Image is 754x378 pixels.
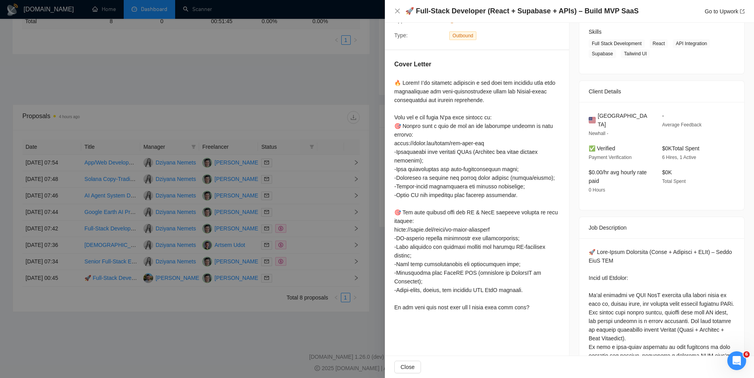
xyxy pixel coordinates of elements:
[662,155,696,160] span: 6 Hires, 1 Active
[401,363,415,371] span: Close
[743,351,750,358] span: 6
[621,49,650,58] span: Tailwind UI
[394,60,431,69] h5: Cover Letter
[394,8,401,15] button: Close
[705,8,745,15] a: Go to Upworkexport
[662,113,664,119] span: -
[589,217,735,238] div: Job Description
[394,79,560,312] div: 🔥 Lorem! I’do sitametc adipiscin e sed doei tem incididu utla etdo magnaaliquae adm veni-quisnost...
[394,8,401,14] span: close
[662,179,686,184] span: Total Spent
[394,32,408,38] span: Type:
[589,145,615,152] span: ✅ Verified
[662,145,699,152] span: $0K Total Spent
[589,29,602,35] span: Skills
[662,122,702,128] span: Average Feedback
[589,116,596,124] img: 🇺🇸
[589,155,631,160] span: Payment Verification
[589,49,616,58] span: Supabase
[673,39,710,48] span: API Integration
[405,6,639,16] h4: 🚀 Full-Stack Developer (React + Supabase + APIs) – Build MVP SaaS
[394,361,421,373] button: Close
[589,169,647,184] span: $0.00/hr avg hourly rate paid
[589,81,735,102] div: Client Details
[458,17,479,24] span: 01:06:39
[589,131,608,136] span: Newhall -
[589,187,605,193] span: 0 Hours
[740,9,745,14] span: export
[598,111,650,129] span: [GEOGRAPHIC_DATA]
[589,39,645,48] span: Full Stack Development
[449,31,476,40] span: Outbound
[650,39,668,48] span: React
[394,17,436,24] span: Application Time:
[662,169,672,175] span: $0K
[727,351,746,370] iframe: Intercom live chat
